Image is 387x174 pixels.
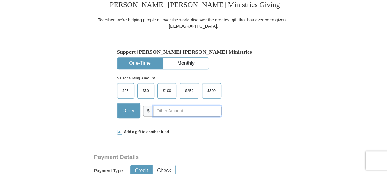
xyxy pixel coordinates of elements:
[160,86,174,95] span: $100
[117,58,163,69] button: One-Time
[94,168,123,173] h5: Payment Type
[204,86,219,95] span: $500
[122,130,169,135] span: Add a gift to another fund
[120,86,132,95] span: $25
[120,106,138,115] span: Other
[117,49,270,55] h5: Support [PERSON_NAME] [PERSON_NAME] Ministries
[163,58,209,69] button: Monthly
[153,106,221,116] input: Other Amount
[143,106,154,116] span: $
[117,76,155,80] strong: Select Giving Amount
[94,154,250,161] h3: Payment Details
[182,86,196,95] span: $250
[140,86,152,95] span: $50
[94,17,293,29] div: Together, we're helping people all over the world discover the greatest gift that has ever been g...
